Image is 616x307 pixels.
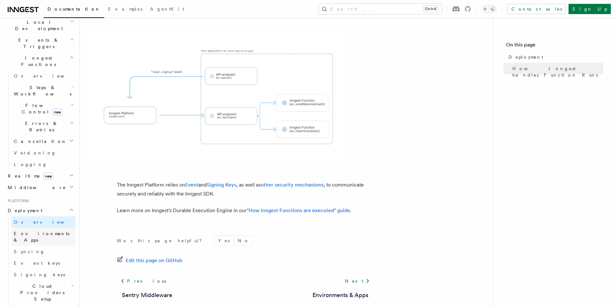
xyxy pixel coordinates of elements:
[5,37,70,50] span: Events & Triggers
[185,182,198,188] a: Event
[319,4,442,14] button: Search...Ctrl+K
[509,54,543,60] span: Deployment
[11,280,75,305] button: Cloud Providers Setup
[5,52,75,70] button: Inngest Functions
[14,231,69,243] span: Environments & Apps
[108,6,142,12] span: Examples
[5,207,42,214] span: Deployment
[104,2,146,17] a: Examples
[481,5,497,13] button: Toggle dark mode
[5,173,54,179] span: Realtime
[14,249,45,254] span: Syncing
[5,184,66,191] span: Middleware
[507,4,566,14] a: Contact sales
[11,147,75,159] a: Versioning
[11,257,75,269] a: Event keys
[510,63,603,81] a: How Inngest handles Function Runs
[5,70,75,170] div: Inngest Functions
[126,256,183,265] span: Edit this page on GitHub
[424,6,438,12] kbd: Ctrl+K
[207,182,236,188] a: Signing Keys
[43,173,54,180] span: new
[14,162,47,167] span: Logging
[44,2,104,18] a: Documentation
[11,246,75,257] a: Syncing
[47,6,100,12] span: Documentation
[247,207,350,213] a: "How Inngest Functions are executed" guide
[11,228,75,246] a: Environments & Apps
[569,4,611,14] a: Sign Up
[11,283,71,302] span: Cloud Providers Setup
[234,236,253,245] button: No
[14,150,56,155] span: Versioning
[117,237,206,244] p: Was this page helpful?
[341,275,373,287] a: Next
[14,220,80,225] span: Overview
[14,73,80,79] span: Overview
[146,2,188,17] a: AgentKit
[5,55,69,68] span: Inngest Functions
[512,65,603,78] span: How Inngest handles Function Runs
[11,84,72,97] span: Steps & Workflows
[11,136,75,147] button: Cancellation
[150,6,184,12] span: AgentKit
[5,19,70,32] span: Local Development
[5,182,75,193] button: Middleware
[312,291,368,300] a: Environments & Apps
[11,269,75,280] a: Signing keys
[5,34,75,52] button: Events & Triggers
[5,205,75,216] button: Deployment
[11,120,70,133] span: Errors & Retries
[11,70,75,82] a: Overview
[506,51,603,63] a: Deployment
[14,272,65,277] span: Signing keys
[11,100,75,118] button: Flow Controlnew
[11,138,67,145] span: Cancellation
[11,216,75,228] a: Overview
[11,82,75,100] button: Steps & Workflows
[214,236,234,245] button: Yes
[5,16,75,34] button: Local Development
[11,118,75,136] button: Errors & Retries
[122,291,172,300] a: Sentry Middleware
[117,275,170,287] a: Previous
[117,206,373,215] p: Learn more on Inngest's Durable Execution Engine in our .
[11,159,75,170] a: Logging
[506,41,603,51] h4: On this page
[90,30,346,164] img: The Inngest Platform communicates with your deployed Inngest Functions by sending requests to you...
[261,182,324,188] a: other security mechanisms
[5,170,75,182] button: Realtimenew
[5,198,29,203] span: Platform
[11,102,71,115] span: Flow Control
[117,180,373,198] p: The Inngest Platform relies on and , as well as , to communicate securely and reliably with the I...
[14,261,60,266] span: Event keys
[52,109,63,116] span: new
[117,256,183,265] a: Edit this page on GitHub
